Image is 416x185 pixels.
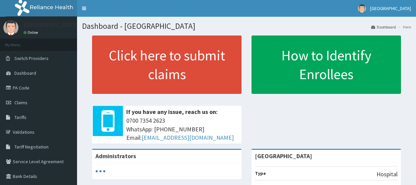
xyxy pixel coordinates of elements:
img: User Image [358,4,366,13]
a: Online [23,30,40,35]
p: Hospital [376,170,398,179]
h1: Dashboard - [GEOGRAPHIC_DATA] [82,22,411,30]
a: How to Identify Enrollees [252,36,401,94]
b: Type [255,170,266,176]
a: Dashboard [371,24,396,30]
span: [GEOGRAPHIC_DATA] [370,5,411,11]
p: [GEOGRAPHIC_DATA] [23,22,79,28]
span: Claims [14,100,27,106]
li: Here [397,24,411,30]
strong: [GEOGRAPHIC_DATA] [255,152,312,160]
img: User Image [3,20,18,35]
svg: audio-loading [95,166,106,176]
span: Tariff Negotiation [14,144,49,150]
span: Switch Providers [14,55,49,61]
span: Tariffs [14,114,26,120]
a: [EMAIL_ADDRESS][DOMAIN_NAME] [142,134,234,141]
b: If you have any issue, reach us on: [126,108,218,116]
span: Dashboard [14,70,36,76]
a: Click here to submit claims [92,36,241,94]
b: Administrators [95,152,136,160]
span: 0700 7354 2623 WhatsApp: [PHONE_NUMBER] Email: [126,116,238,142]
